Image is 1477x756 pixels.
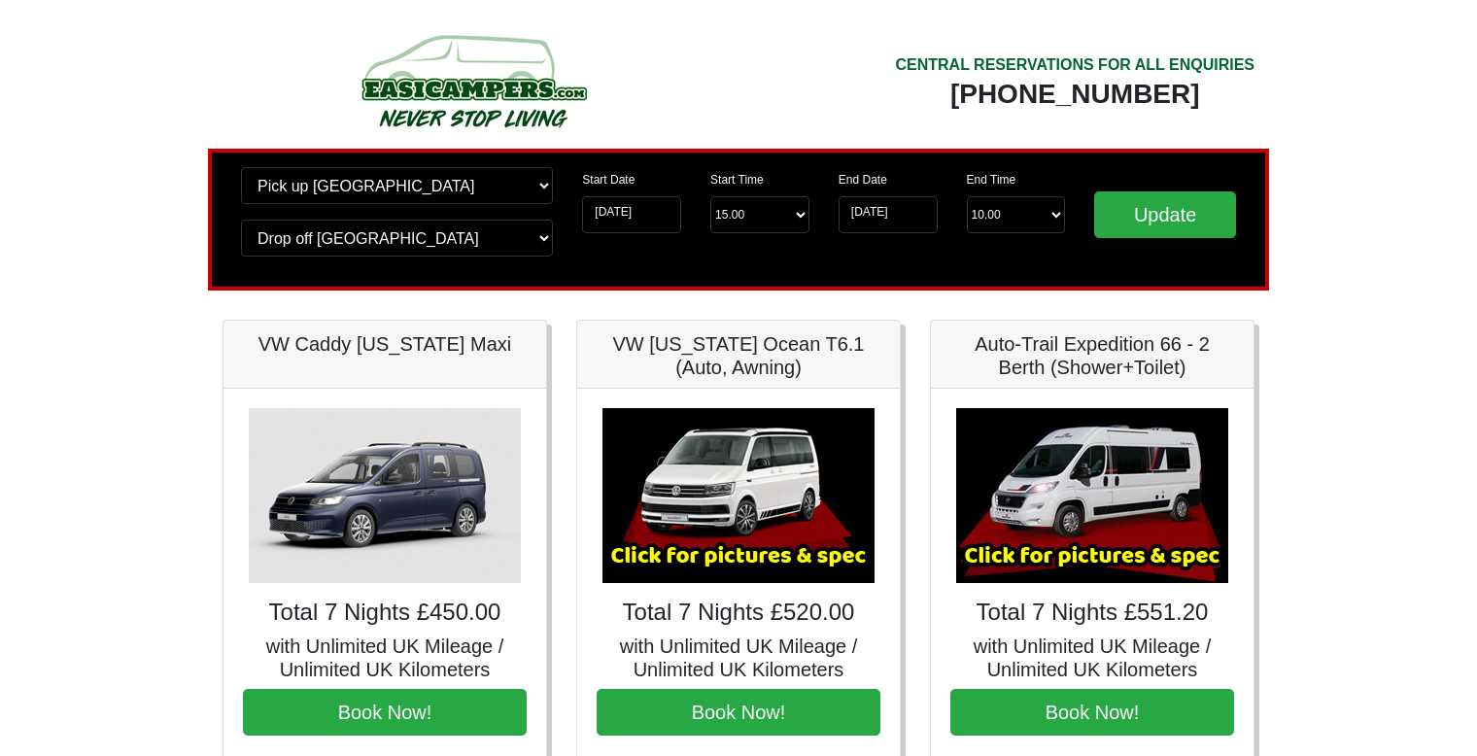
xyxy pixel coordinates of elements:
[839,196,938,233] input: Return Date
[710,171,764,189] label: Start Time
[243,689,527,736] button: Book Now!
[582,196,681,233] input: Start Date
[967,171,1016,189] label: End Time
[602,408,875,583] img: VW California Ocean T6.1 (Auto, Awning)
[956,408,1228,583] img: Auto-Trail Expedition 66 - 2 Berth (Shower+Toilet)
[597,635,880,681] h5: with Unlimited UK Mileage / Unlimited UK Kilometers
[1094,191,1236,238] input: Update
[597,689,880,736] button: Book Now!
[950,332,1234,379] h5: Auto-Trail Expedition 66 - 2 Berth (Shower+Toilet)
[597,599,880,627] h4: Total 7 Nights £520.00
[243,332,527,356] h5: VW Caddy [US_STATE] Maxi
[839,171,887,189] label: End Date
[895,53,1254,77] div: CENTRAL RESERVATIONS FOR ALL ENQUIRIES
[289,27,658,134] img: campers-checkout-logo.png
[950,635,1234,681] h5: with Unlimited UK Mileage / Unlimited UK Kilometers
[895,77,1254,112] div: [PHONE_NUMBER]
[243,599,527,627] h4: Total 7 Nights £450.00
[243,635,527,681] h5: with Unlimited UK Mileage / Unlimited UK Kilometers
[597,332,880,379] h5: VW [US_STATE] Ocean T6.1 (Auto, Awning)
[950,689,1234,736] button: Book Now!
[950,599,1234,627] h4: Total 7 Nights £551.20
[249,408,521,583] img: VW Caddy California Maxi
[582,171,635,189] label: Start Date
